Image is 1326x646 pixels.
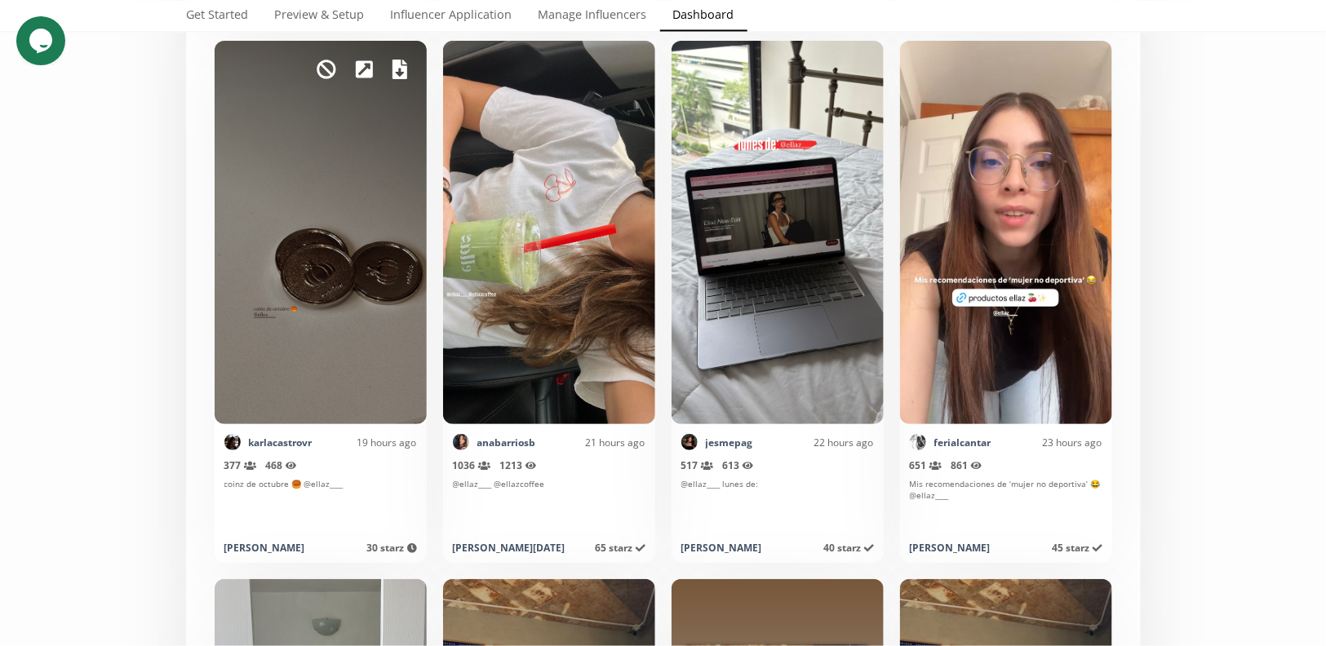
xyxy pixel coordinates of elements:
[951,458,982,472] span: 861
[910,541,991,555] div: [PERSON_NAME]
[824,541,874,555] span: 40 starz
[753,436,874,449] div: 22 hours ago
[224,541,305,555] div: [PERSON_NAME]
[681,541,762,555] div: [PERSON_NAME]
[910,434,926,450] img: 448868358_1206139564165199_8572295216654609302_n.jpg
[681,478,874,531] div: @ellaz____ lunes de:
[991,436,1102,449] div: 23 hours ago
[723,458,754,472] span: 613
[249,436,313,449] a: karlacastrovr
[536,436,645,449] div: 21 hours ago
[910,478,1102,531] div: Mis recomendaciones de ‘mujer no deportiva’ 😂 @ellaz____
[453,434,469,450] img: 539861525_18522708022045114_375078967094972186_n.jpg
[1053,541,1102,555] span: 45 starz
[500,458,537,472] span: 1213
[224,434,241,450] img: 553947410_18532652950037514_5249254520597575962_n.jpg
[934,436,991,449] a: ferialcantar
[453,478,645,531] div: @ellaz____ @ellazcoffee
[706,436,753,449] a: jesmepag
[453,458,490,472] span: 1036
[477,436,536,449] a: anabarriosb
[681,434,698,450] img: 504484137_18507083803020742_6584146490253554059_n.jpg
[367,541,417,555] span: 30 starz
[224,478,417,531] div: coinz de octubre 🥮 @ellaz____
[453,541,565,555] div: [PERSON_NAME][DATE]
[16,16,69,65] iframe: chat widget
[224,458,256,472] span: 377
[596,541,645,555] span: 65 starz
[910,458,942,472] span: 651
[266,458,297,472] span: 468
[313,436,417,449] div: 19 hours ago
[681,458,713,472] span: 517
